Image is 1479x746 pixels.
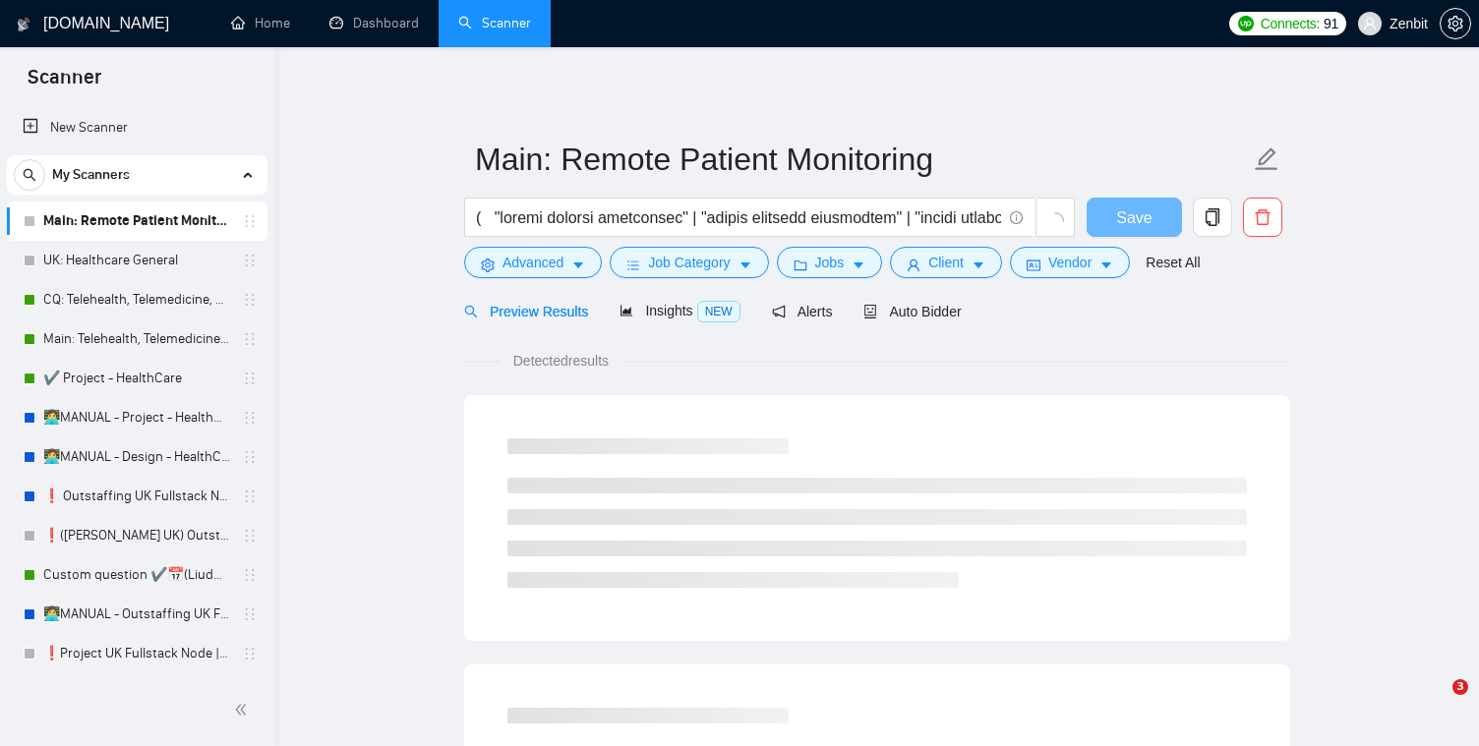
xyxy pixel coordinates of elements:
span: holder [242,606,258,622]
span: copy [1194,208,1231,226]
span: Detected results [500,350,622,372]
span: delete [1244,208,1281,226]
button: barsJob Categorycaret-down [610,247,768,278]
a: ❗Project UK Fullstack Node | React [43,634,230,673]
a: setting [1440,16,1471,31]
button: copy [1193,198,1232,237]
a: homeHome [231,15,290,31]
span: holder [242,646,258,661]
button: userClientcaret-down [890,247,1002,278]
a: Custom question ✔️📅(Liudmyla [GEOGRAPHIC_DATA]) Outstaffing [GEOGRAPHIC_DATA] Fullstack Node | React [43,555,230,595]
button: search [14,159,45,191]
img: upwork-logo.png [1238,16,1254,31]
span: 3 [1452,679,1468,695]
button: delete [1243,198,1282,237]
button: Save [1087,198,1182,237]
span: bars [626,258,640,272]
span: folder [794,258,807,272]
span: caret-down [1099,258,1113,272]
span: holder [242,371,258,386]
span: caret-down [571,258,585,272]
a: CQ: Telehealth, Telemedicine, Virtual Care [43,280,230,319]
span: loading [1046,212,1064,230]
span: Scanner [12,63,117,104]
img: logo [17,9,30,40]
span: Auto Bidder [863,304,961,319]
a: 👩‍💻MANUAL - Outstaffing UK Fullstack Node | React [43,595,230,634]
span: My Scanners [52,155,130,195]
span: setting [1441,16,1470,31]
span: notification [772,305,786,318]
a: Main: Telehealth, Telemedicine, Virtual Care [43,319,230,359]
a: Main: Remote Patient Monitoring [43,201,230,241]
span: holder [242,567,258,583]
button: settingAdvancedcaret-down [464,247,602,278]
span: info-circle [1010,211,1023,224]
input: Search Freelance Jobs... [476,205,1001,230]
iframe: Intercom live chat [1412,679,1459,726]
button: idcardVendorcaret-down [1010,247,1130,278]
button: setting [1440,8,1471,39]
span: double-left [234,700,254,719]
span: Preview Results [464,304,588,319]
span: Job Category [648,252,730,273]
span: caret-down [852,258,865,272]
li: New Scanner [7,108,267,147]
span: 91 [1324,13,1338,34]
span: holder [242,449,258,465]
span: holder [242,410,258,426]
a: Reset All [1146,252,1200,273]
span: search [15,168,44,182]
span: holder [242,292,258,308]
span: Connects: [1261,13,1320,34]
span: holder [242,528,258,544]
span: holder [242,213,258,229]
span: caret-down [972,258,985,272]
span: holder [242,488,258,504]
a: UK: Healthcare General [43,241,230,280]
span: search [464,305,478,318]
button: folderJobscaret-down [777,247,883,278]
span: Insights [620,303,739,318]
span: Alerts [772,304,833,319]
span: area-chart [620,304,633,317]
span: user [907,258,920,272]
a: New Scanner [23,108,252,147]
a: searchScanner [458,15,531,31]
span: user [1363,17,1377,30]
span: Advanced [503,252,563,273]
span: holder [242,331,258,347]
input: Scanner name... [475,135,1250,184]
span: holder [242,253,258,268]
span: robot [863,305,877,318]
a: dashboardDashboard [329,15,419,31]
a: 👩‍💻 MANUAL - Project UK Fullstack Node | React [43,673,230,713]
a: ✔️ Project - HealthCare [43,359,230,398]
a: ❗([PERSON_NAME] UK) Outstaffing [GEOGRAPHIC_DATA] Fullstack Node | React [43,516,230,555]
a: 👩‍💻MANUAL - Design - HealthCare [43,437,230,477]
span: edit [1254,146,1279,172]
span: caret-down [739,258,752,272]
span: Vendor [1048,252,1092,273]
span: Save [1116,205,1152,230]
span: setting [481,258,495,272]
span: Jobs [815,252,845,273]
span: idcard [1027,258,1040,272]
span: NEW [697,301,740,322]
a: 👩‍💻MANUAL - Project - HealthCare (NodeJS + ReactJS) [43,398,230,437]
a: ❗ Outstaffing UK Fullstack Node | React [43,477,230,516]
span: Client [928,252,964,273]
